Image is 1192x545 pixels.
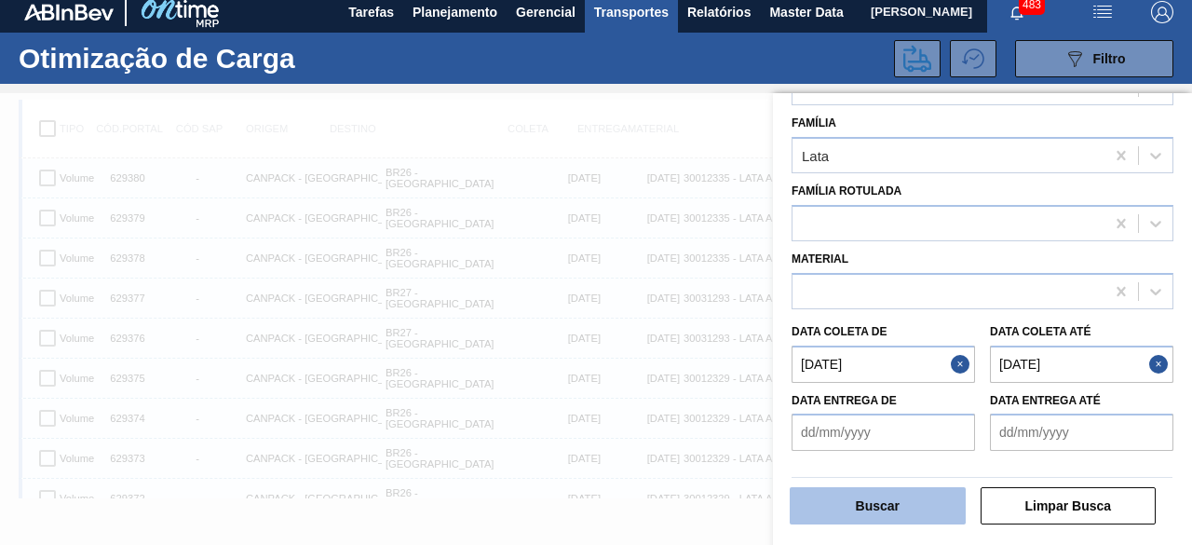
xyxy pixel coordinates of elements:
[1091,1,1114,23] img: userActions
[516,1,576,23] span: Gerencial
[19,48,327,69] h1: Otimização de Carga
[1149,346,1173,383] button: Close
[687,1,751,23] span: Relatórios
[413,1,497,23] span: Planejamento
[1151,1,1173,23] img: Logout
[792,252,848,266] label: Material
[792,116,836,129] label: Família
[990,414,1173,451] input: dd/mm/yyyy
[24,4,114,20] img: TNhmsLtSVTkK8tSr43FrP2fwEKptu5GPRR3wAAAABJRU5ErkJggg==
[1015,40,1173,77] button: Filtro
[981,487,1157,525] button: Limpar Busca
[792,394,897,407] label: Data entrega de
[951,346,975,383] button: Close
[792,414,975,451] input: dd/mm/yyyy
[990,325,1090,338] label: Data coleta até
[990,346,1173,383] input: dd/mm/yyyy
[348,1,394,23] span: Tarefas
[792,346,975,383] input: dd/mm/yyyy
[894,40,950,77] div: Enviar para Transportes
[950,40,1006,77] div: Alterar para histórico
[1093,51,1126,66] span: Filtro
[802,148,829,164] div: Lata
[792,325,887,338] label: Data coleta de
[769,1,843,23] span: Master Data
[594,1,669,23] span: Transportes
[990,394,1101,407] label: Data entrega até
[790,487,966,525] button: Buscar
[792,184,901,198] label: Família Rotulada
